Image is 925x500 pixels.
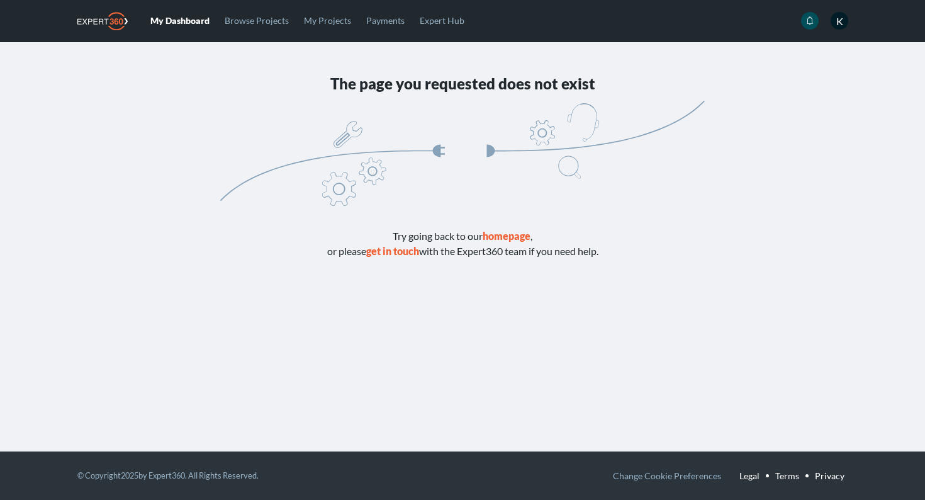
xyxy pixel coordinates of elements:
img: Expert360 [77,12,128,30]
h1: The page you requested does not exist [220,74,705,93]
a: Legal [739,467,760,484]
a: Terms [775,467,799,484]
svg: icon [805,16,814,25]
span: K [831,12,848,30]
a: homepage [483,230,530,242]
p: Try going back to our , or [220,229,705,259]
button: Change Cookie Preferences [613,467,721,484]
span: please with the Expert360 team if you need help. [339,245,598,257]
a: Privacy [815,467,844,484]
button: get in touch [366,246,419,256]
small: © Copyright 2025 by Expert360. All Rights Reserved. [77,470,259,480]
